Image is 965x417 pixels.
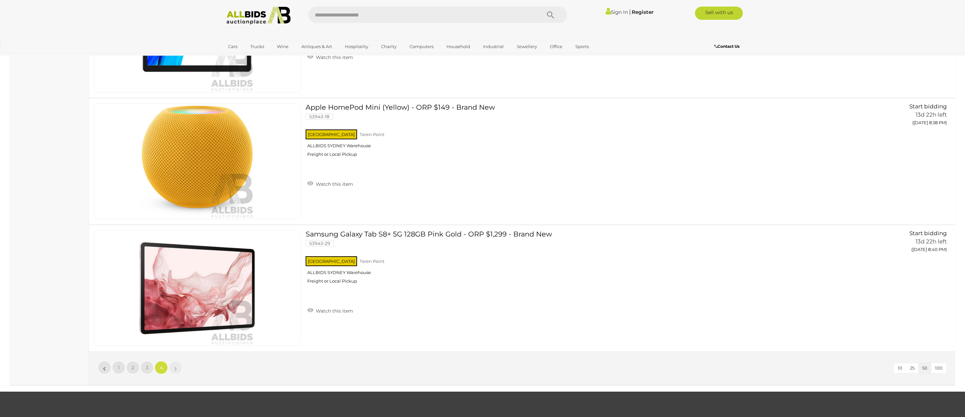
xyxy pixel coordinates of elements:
span: Watch this item [314,181,353,187]
a: « [98,361,111,374]
span: 50 [922,365,927,371]
a: Sell with us [695,7,743,20]
span: | [629,8,631,15]
span: 1 [118,365,120,371]
span: 2 [132,365,134,371]
a: Charity [377,41,401,52]
a: Register [632,9,653,15]
a: [GEOGRAPHIC_DATA] [224,52,279,63]
a: Start bidding 13d 22h left ([DATE] 8:38 PM) [816,103,949,129]
button: 25 [906,363,919,373]
a: 4 [155,361,168,374]
a: Industrial [479,41,508,52]
img: 53943-18a.jpeg [139,104,255,219]
span: Start bidding [909,103,947,110]
a: Sports [571,41,593,52]
span: 3 [146,365,148,371]
a: Office [546,41,567,52]
a: 1 [112,361,125,374]
a: » [169,361,182,374]
a: Hospitality [341,41,373,52]
span: 4 [160,365,163,371]
span: 10 [898,365,902,371]
a: Jewellery [512,41,541,52]
img: Allbids.com.au [223,7,294,25]
b: Contact Us [714,44,739,49]
a: Antiques & Art [297,41,336,52]
a: Apple HomePod Mini (Yellow) - ORP $149 - Brand New 53943-18 [GEOGRAPHIC_DATA] Taren Point ALLBIDS... [311,103,806,162]
a: Computers [405,41,438,52]
a: 3 [140,361,154,374]
img: 53943-29a.jpeg [139,231,255,346]
span: Watch this item [314,308,353,314]
a: Household [442,41,474,52]
button: Search [534,7,567,23]
a: Contact Us [714,43,741,50]
a: 2 [126,361,139,374]
span: Start bidding [909,230,947,236]
span: 25 [910,365,915,371]
a: Sign In [606,9,628,15]
button: 10 [894,363,906,373]
a: Watch this item [306,179,355,188]
a: Watch this item [306,305,355,315]
a: Wine [273,41,293,52]
button: 100 [931,363,947,373]
a: Watch this item [306,52,355,62]
a: Samsung Galaxy Tab S8+ 5G 128GB Pink Gold - ORP $1,299 - Brand New 53943-29 [GEOGRAPHIC_DATA] Tar... [311,230,806,289]
button: 50 [918,363,931,373]
span: Watch this item [314,54,353,60]
a: Start bidding 13d 22h left ([DATE] 8:40 PM) [816,230,949,256]
span: 100 [935,365,943,371]
a: Cars [224,41,242,52]
a: Trucks [246,41,268,52]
